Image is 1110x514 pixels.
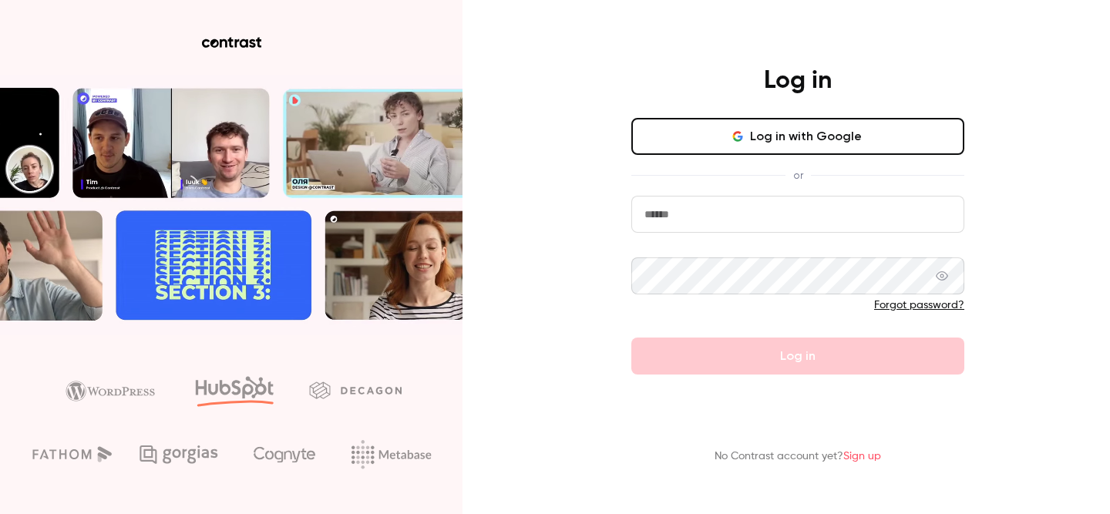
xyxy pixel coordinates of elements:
[715,448,881,465] p: No Contrast account yet?
[785,167,811,183] span: or
[843,451,881,462] a: Sign up
[874,300,964,311] a: Forgot password?
[764,66,832,96] h4: Log in
[631,118,964,155] button: Log in with Google
[309,381,402,398] img: decagon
